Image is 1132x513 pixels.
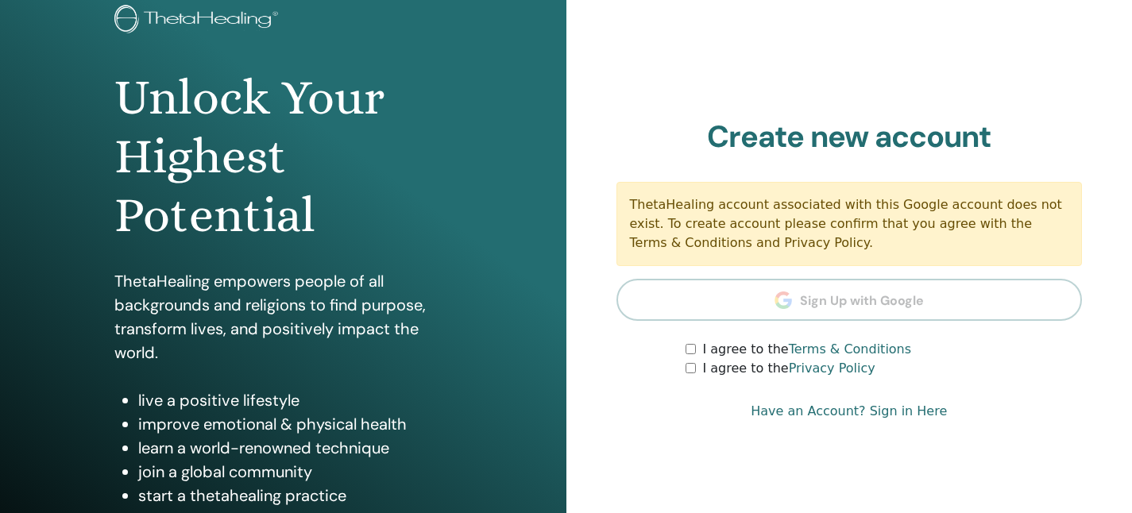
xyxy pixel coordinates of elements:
[138,388,452,412] li: live a positive lifestyle
[751,402,947,421] a: Have an Account? Sign in Here
[702,340,911,359] label: I agree to the
[789,361,875,376] a: Privacy Policy
[138,460,452,484] li: join a global community
[702,359,875,378] label: I agree to the
[138,412,452,436] li: improve emotional & physical health
[789,341,911,357] a: Terms & Conditions
[114,269,452,364] p: ThetaHealing empowers people of all backgrounds and religions to find purpose, transform lives, a...
[138,484,452,507] li: start a thetahealing practice
[138,436,452,460] li: learn a world-renowned technique
[114,68,452,245] h1: Unlock Your Highest Potential
[616,119,1083,156] h2: Create new account
[616,182,1083,266] div: ThetaHealing account associated with this Google account does not exist. To create account please...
